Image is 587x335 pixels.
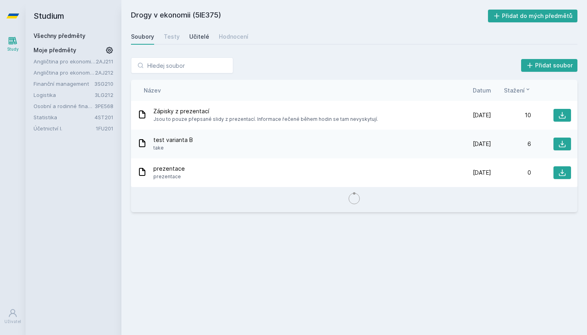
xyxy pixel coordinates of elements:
div: Učitelé [189,33,209,41]
span: test varianta B [153,136,193,144]
span: Moje předměty [34,46,76,54]
button: Přidat do mých předmětů [488,10,578,22]
a: Soubory [131,29,154,45]
a: 3SG210 [94,81,113,87]
button: Stažení [504,86,531,95]
a: Uživatel [2,304,24,329]
h2: Drogy v ekonomii (5IE375) [131,10,488,22]
a: Hodnocení [219,29,248,45]
a: Statistika [34,113,95,121]
div: 0 [491,169,531,177]
a: 2AJ212 [95,69,113,76]
a: Osobní a rodinné finance [34,102,95,110]
a: Účetnictví I. [34,124,96,132]
a: 1FU201 [96,125,113,132]
a: Finanční management [34,80,94,88]
div: Soubory [131,33,154,41]
button: Název [144,86,161,95]
div: 10 [491,111,531,119]
span: [DATE] [473,140,491,148]
input: Hledej soubor [131,57,233,73]
a: Testy [164,29,180,45]
a: 3LG212 [95,92,113,98]
span: prezentace [153,173,185,181]
a: Učitelé [189,29,209,45]
div: Hodnocení [219,33,248,41]
a: Angličtina pro ekonomická studia 1 (B2/C1) [34,57,96,65]
span: Jsou to pouze přepsané slidy z prezentací. Informace řečené během hodin se tam nevyskytují. [153,115,378,123]
a: 2AJ211 [96,58,113,65]
a: Logistika [34,91,95,99]
button: Přidat soubor [521,59,578,72]
span: Zápisky z prezentací [153,107,378,115]
span: Stažení [504,86,525,95]
div: 6 [491,140,531,148]
div: Testy [164,33,180,41]
span: [DATE] [473,169,491,177]
a: 4ST201 [95,114,113,120]
a: Study [2,32,24,56]
a: 3PE568 [95,103,113,109]
div: Uživatel [4,319,21,325]
a: Všechny předměty [34,32,85,39]
div: Study [7,46,19,52]
button: Datum [473,86,491,95]
a: Angličtina pro ekonomická studia 2 (B2/C1) [34,69,95,77]
span: take [153,144,193,152]
span: [DATE] [473,111,491,119]
span: prezentace [153,165,185,173]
